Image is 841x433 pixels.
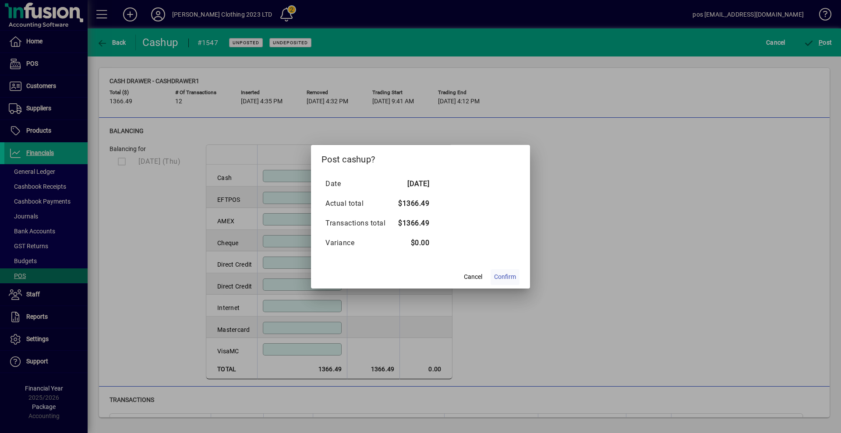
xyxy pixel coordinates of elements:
td: $1366.49 [394,214,429,233]
h2: Post cashup? [311,145,530,170]
td: Date [325,174,394,194]
td: $1366.49 [394,194,429,214]
td: Actual total [325,194,394,214]
button: Cancel [459,269,487,285]
td: Variance [325,233,394,253]
td: Transactions total [325,214,394,233]
button: Confirm [491,269,519,285]
span: Confirm [494,272,516,282]
span: Cancel [464,272,482,282]
td: [DATE] [394,174,429,194]
td: $0.00 [394,233,429,253]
